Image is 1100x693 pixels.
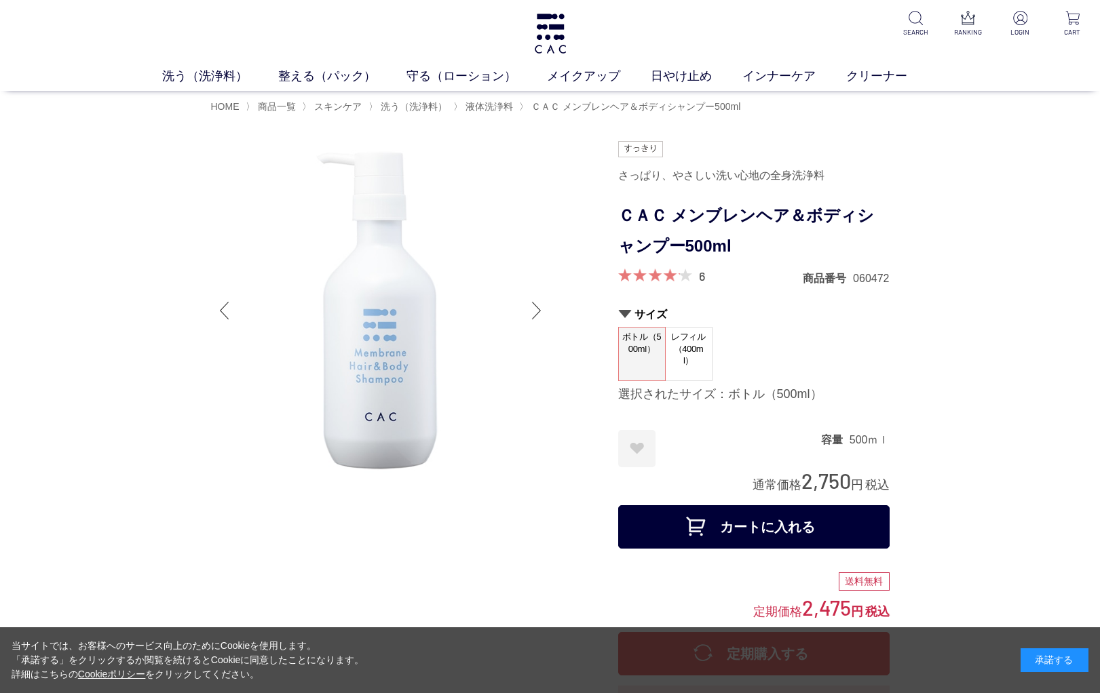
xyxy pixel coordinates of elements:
a: 整える（パック） [278,67,406,85]
a: Cookieポリシー [78,669,146,679]
div: 選択されたサイズ：ボトル（500ml） [618,387,890,403]
a: 6 [699,269,705,283]
li: 〉 [302,100,365,113]
a: 洗う（洗浄料） [378,101,447,112]
a: メイクアップ [547,67,651,85]
dd: 500ｍｌ [850,433,890,447]
span: 税込 [865,605,890,618]
a: CART [1056,11,1089,37]
span: 液体洗浄料 [466,101,513,112]
p: CART [1056,27,1089,37]
span: 円 [851,478,863,492]
span: レフィル（400ml） [666,328,712,370]
a: HOME [211,101,240,112]
span: 円 [851,605,863,618]
img: logo [533,14,568,54]
a: お気に入りに登録する [618,430,656,467]
a: 守る（ローション） [406,67,547,85]
div: 当サイトでは、お客様へのサービス向上のためにCookieを使用します。 「承諾する」をクリックするか閲覧を続けるとCookieに同意したことになります。 詳細はこちらの をクリックしてください。 [12,639,364,681]
span: 税込 [865,478,890,492]
span: 2,750 [801,468,851,493]
a: RANKING [951,11,985,37]
a: 商品一覧 [255,101,296,112]
span: 定期価格 [753,603,802,618]
span: 洗う（洗浄料） [381,101,447,112]
a: スキンケア [311,101,362,112]
dt: 商品番号 [803,271,853,285]
li: 〉 [453,100,516,113]
a: 日やけ止め [651,67,742,85]
li: 〉 [368,100,451,113]
p: SEARCH [899,27,932,37]
a: クリーナー [846,67,938,85]
p: RANKING [951,27,985,37]
dd: 060472 [853,271,889,285]
span: スキンケア [314,101,362,112]
a: 液体洗浄料 [463,101,513,112]
img: ＣＡＣ メンブレンヘア＆ボディシャンプー500ml ボトル（500ml） [211,141,550,480]
span: ボトル（500ml） [619,328,665,366]
div: 送料無料 [839,572,890,591]
button: カートに入れる [618,505,890,549]
p: LOGIN [1004,27,1037,37]
h2: サイズ [618,307,890,321]
a: SEARCH [899,11,932,37]
div: 承諾する [1021,648,1088,672]
h1: ＣＡＣ メンブレンヘア＆ボディシャンプー500ml [618,201,890,262]
span: 通常価格 [753,478,801,492]
a: ＣＡＣ メンブレンヘア＆ボディシャンプー500ml [529,101,740,112]
a: LOGIN [1004,11,1037,37]
img: すっきり [618,141,663,157]
li: 〉 [246,100,299,113]
a: インナーケア [742,67,846,85]
span: ＣＡＣ メンブレンヘア＆ボディシャンプー500ml [531,101,740,112]
span: 商品一覧 [258,101,296,112]
li: 〉 [519,100,744,113]
dt: 容量 [821,433,850,447]
a: 洗う（洗浄料） [162,67,278,85]
span: 2,475 [802,595,851,620]
div: さっぱり、やさしい洗い心地の全身洗浄料 [618,164,890,187]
